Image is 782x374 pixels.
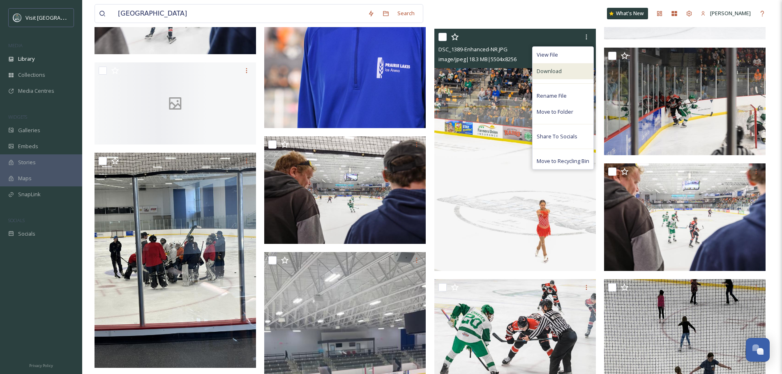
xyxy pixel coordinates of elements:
span: Stories [18,158,36,166]
span: MEDIA [8,42,23,48]
input: Search your library [114,5,364,23]
span: Maps [18,174,32,182]
button: Open Chat [746,338,770,362]
div: Search [393,5,419,21]
a: Privacy Policy [29,360,53,370]
img: DSC_1389-Enhanced-NR.JPG [434,29,596,271]
span: View File [537,51,558,59]
img: DSC_1480-Enhanced-NR.JPG [604,48,766,155]
span: Visit [GEOGRAPHIC_DATA] [25,14,89,21]
span: SnapLink [18,190,41,198]
span: Move to Recycling Bin [537,157,589,165]
img: watertown-convention-and-visitors-bureau.jpg [13,14,21,22]
span: Privacy Policy [29,363,53,368]
span: Socials [18,230,35,238]
a: What's New [607,8,648,19]
span: Library [18,55,35,63]
span: Embeds [18,142,38,150]
a: [PERSON_NAME] [697,5,755,21]
img: ext_1713065649.1102_Businessmgr@watertownlakers.org-IMG_9147.jpeg [95,153,256,368]
span: WIDGETS [8,114,27,120]
span: Share To Socials [537,133,577,140]
span: Galleries [18,126,40,134]
span: SOCIALS [8,217,25,223]
img: JWS_7363-Enhanced-NR.JPG [264,136,426,244]
span: Move to Folder [537,108,573,116]
span: Rename File [537,92,567,100]
img: JWS_7368-Enhanced-NR.JPG [604,163,766,271]
span: DSC_1389-Enhanced-NR.JPG [438,46,507,53]
span: [PERSON_NAME] [710,9,751,17]
span: Media Centres [18,87,54,95]
span: image/jpeg | 18.3 MB | 5504 x 8256 [438,55,517,63]
span: Download [537,67,562,75]
span: Collections [18,71,45,79]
